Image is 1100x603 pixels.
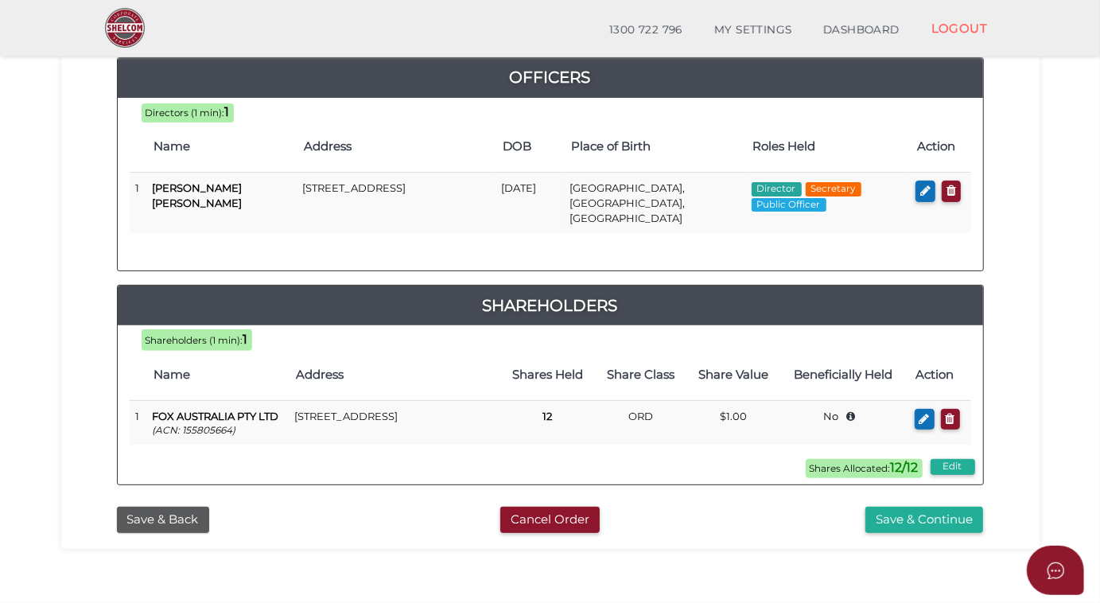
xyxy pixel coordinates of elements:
[752,198,826,212] span: Public Officer
[571,140,737,154] h4: Place of Birth
[687,400,779,445] td: $1.00
[118,64,983,90] a: Officers
[931,459,975,475] button: Edit
[305,140,488,154] h4: Address
[495,173,563,233] td: [DATE]
[146,107,225,119] span: Directors (1 min):
[891,460,919,475] b: 12/12
[779,400,908,445] td: No
[595,400,687,445] td: ORD
[118,293,983,318] a: Shareholders
[915,12,1004,45] a: LOGOUT
[146,335,243,346] span: Shareholders (1 min):
[288,400,500,445] td: [STREET_ADDRESS]
[1027,546,1084,595] button: Open asap
[130,400,146,445] td: 1
[563,173,745,233] td: [GEOGRAPHIC_DATA], [GEOGRAPHIC_DATA], [GEOGRAPHIC_DATA]
[698,14,808,46] a: MY SETTINGS
[807,14,915,46] a: DASHBOARD
[153,410,279,422] b: FOX AUSTRALIA PTY LTD
[117,507,209,533] button: Save & Back
[806,182,861,196] span: Secretary
[500,507,600,533] button: Cancel Order
[753,140,902,154] h4: Roles Held
[297,173,496,233] td: [STREET_ADDRESS]
[154,368,280,382] h4: Name
[806,459,923,478] span: Shares Allocated:
[154,140,289,154] h4: Name
[917,140,962,154] h4: Action
[695,368,772,382] h4: Share Value
[130,173,146,233] td: 1
[296,368,492,382] h4: Address
[225,104,230,119] b: 1
[603,368,679,382] h4: Share Class
[153,423,282,437] p: (ACN: 155805664)
[916,368,963,382] h4: Action
[243,332,248,347] b: 1
[752,182,802,196] span: Director
[787,368,900,382] h4: Beneficially Held
[593,14,698,46] a: 1300 722 796
[153,181,243,209] b: [PERSON_NAME] [PERSON_NAME]
[503,140,555,154] h4: DOB
[542,410,552,422] b: 12
[865,507,983,533] button: Save & Continue
[508,368,587,382] h4: Shares Held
